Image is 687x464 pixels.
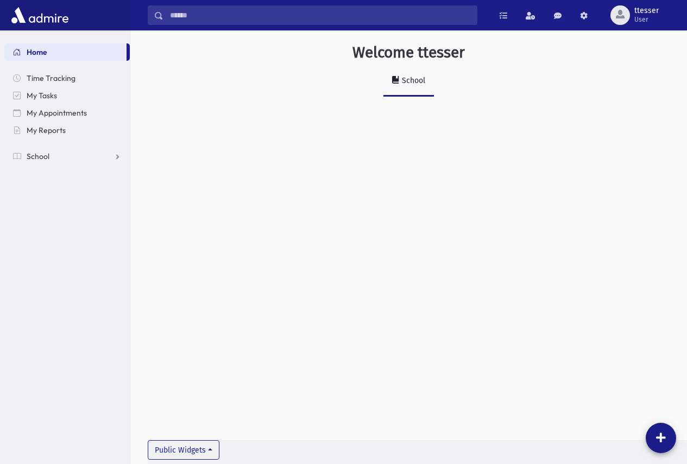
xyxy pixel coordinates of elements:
button: Public Widgets [148,440,219,460]
span: ttesser [634,7,659,15]
span: My Appointments [27,108,87,118]
a: School [383,66,434,97]
input: Search [163,5,477,25]
div: School [400,76,425,85]
a: My Reports [4,122,130,139]
a: Home [4,43,127,61]
span: Time Tracking [27,73,75,83]
a: Time Tracking [4,69,130,87]
img: AdmirePro [9,4,71,26]
a: My Appointments [4,104,130,122]
span: My Tasks [27,91,57,100]
h3: Welcome ttesser [352,43,465,62]
span: School [27,151,49,161]
a: My Tasks [4,87,130,104]
span: My Reports [27,125,66,135]
span: Home [27,47,47,57]
span: User [634,15,659,24]
a: School [4,148,130,165]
